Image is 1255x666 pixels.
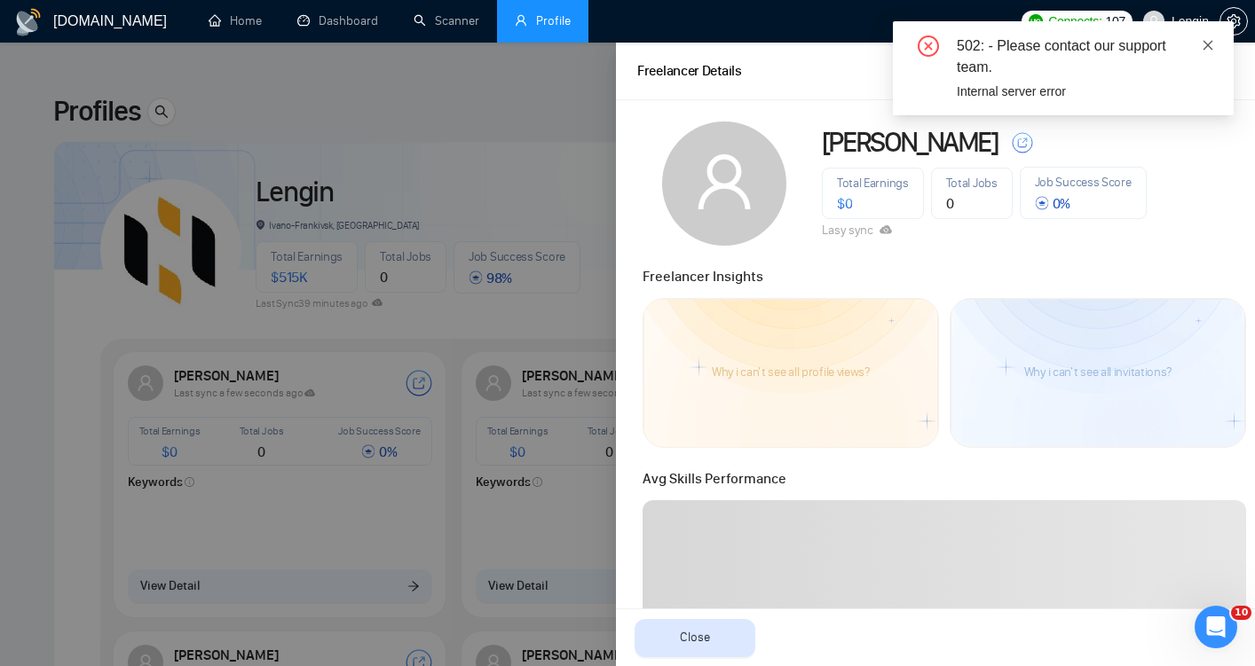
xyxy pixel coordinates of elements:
[1219,7,1248,35] button: setting
[680,628,710,647] span: Close
[837,176,909,191] span: Total Earnings
[635,619,755,657] button: Close
[1035,175,1132,190] span: Job Success Score
[822,223,892,238] span: Lasy sync
[712,366,870,379] article: Why i can't see all profile views?
[1202,39,1214,51] span: close
[1035,195,1070,212] span: 0 %
[536,13,571,28] span: Profile
[1105,12,1125,31] span: 107
[918,35,939,57] span: close-circle
[1231,606,1251,620] span: 10
[1148,15,1160,27] span: user
[693,151,755,213] span: user
[946,195,954,212] span: 0
[822,128,1147,158] a: [PERSON_NAME]
[957,82,1212,101] div: Internal server error
[209,13,262,28] a: homeHome
[14,8,43,36] img: logo
[1220,14,1247,28] span: setting
[1195,606,1237,648] iframe: Intercom live chat
[637,60,742,82] div: Freelancer Details
[1219,14,1248,28] a: setting
[1048,12,1101,31] span: Connects:
[957,35,1212,78] div: 502: - Please contact our support team.
[297,13,378,28] a: dashboardDashboard
[946,176,998,191] span: Total Jobs
[643,470,786,487] span: Avg Skills Performance
[837,195,852,212] span: $ 0
[822,128,998,158] span: [PERSON_NAME]
[414,13,479,28] a: searchScanner
[643,268,763,285] span: Freelancer Insights
[1029,14,1043,28] img: upwork-logo.png
[515,14,527,27] span: user
[1024,366,1172,379] article: Why i can't see all invitations?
